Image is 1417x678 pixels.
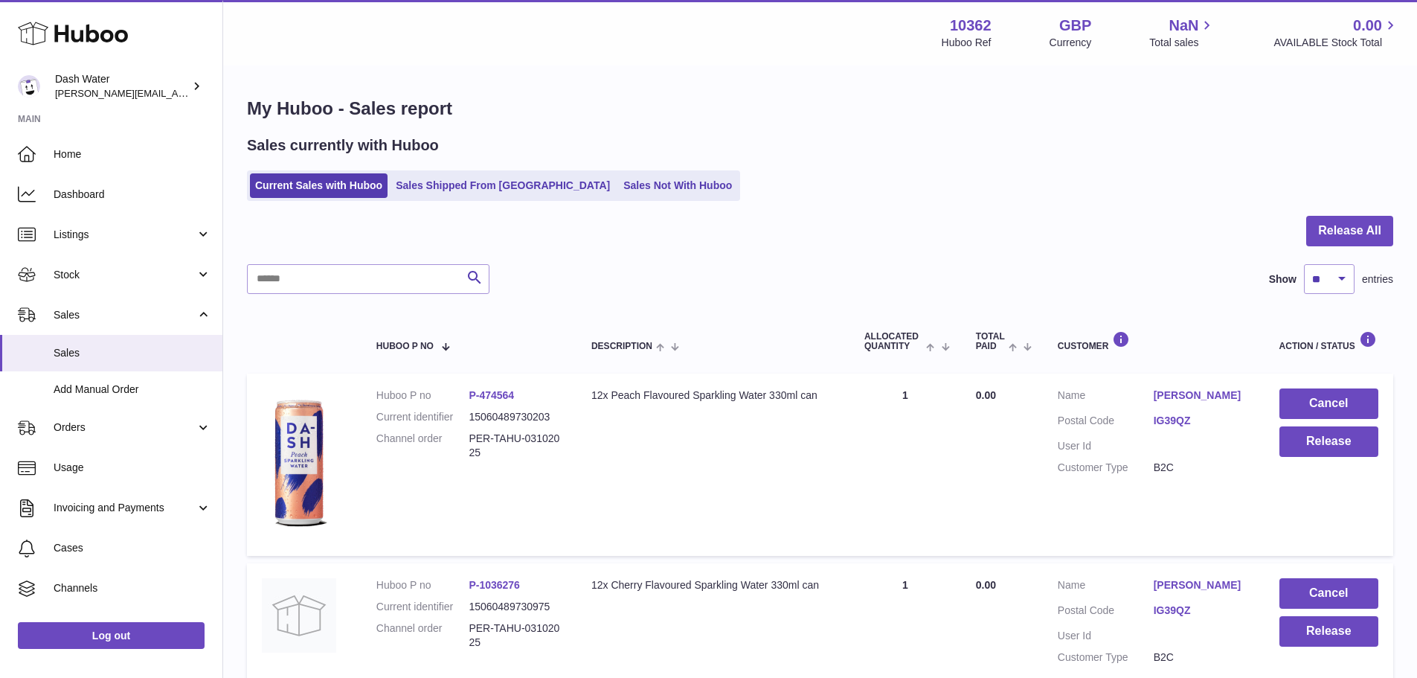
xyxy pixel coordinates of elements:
[1306,216,1393,246] button: Release All
[1279,331,1378,351] div: Action / Status
[1059,16,1091,36] strong: GBP
[247,135,439,156] h2: Sales currently with Huboo
[1273,16,1399,50] a: 0.00 AVAILABLE Stock Total
[591,388,835,403] div: 12x Peach Flavoured Sparkling Water 330ml can
[1058,388,1154,406] dt: Name
[849,374,961,556] td: 1
[1058,461,1154,475] dt: Customer Type
[618,173,737,198] a: Sales Not With Huboo
[1058,629,1154,643] dt: User Id
[54,383,211,397] span: Add Manual Order
[469,432,562,460] dd: PER-TAHU-03102025
[1154,461,1250,475] dd: B2C
[247,97,1393,121] h1: My Huboo - Sales report
[376,342,434,351] span: Huboo P no
[54,188,211,202] span: Dashboard
[469,621,562,650] dd: PER-TAHU-03102025
[54,346,211,360] span: Sales
[1050,36,1092,50] div: Currency
[469,600,562,614] dd: 15060489730975
[950,16,992,36] strong: 10362
[54,541,211,555] span: Cases
[1273,36,1399,50] span: AVAILABLE Stock Total
[54,501,196,515] span: Invoicing and Payments
[1154,414,1250,428] a: IG39QZ
[18,622,205,649] a: Log out
[942,36,992,50] div: Huboo Ref
[54,461,211,475] span: Usage
[1058,650,1154,665] dt: Customer Type
[262,578,336,653] img: no-photo.jpg
[1058,439,1154,453] dt: User Id
[469,579,520,591] a: P-1036276
[1279,388,1378,419] button: Cancel
[1058,578,1154,596] dt: Name
[1058,331,1250,351] div: Customer
[55,72,189,100] div: Dash Water
[469,389,514,401] a: P-474564
[54,581,211,595] span: Channels
[1149,36,1215,50] span: Total sales
[1058,414,1154,432] dt: Postal Code
[54,268,196,282] span: Stock
[1154,388,1250,403] a: [PERSON_NAME]
[376,432,469,460] dt: Channel order
[262,388,336,537] img: 103621706197738.png
[250,173,388,198] a: Current Sales with Huboo
[54,308,196,322] span: Sales
[1269,272,1296,287] label: Show
[1279,578,1378,609] button: Cancel
[55,87,298,99] span: [PERSON_NAME][EMAIL_ADDRESS][DOMAIN_NAME]
[376,578,469,592] dt: Huboo P no
[376,388,469,403] dt: Huboo P no
[864,332,923,351] span: ALLOCATED Quantity
[54,147,211,161] span: Home
[54,420,196,435] span: Orders
[976,332,1005,351] span: Total paid
[1154,604,1250,618] a: IG39QZ
[54,228,196,242] span: Listings
[591,342,652,351] span: Description
[1169,16,1198,36] span: NaN
[376,600,469,614] dt: Current identifier
[1362,272,1393,287] span: entries
[1149,16,1215,50] a: NaN Total sales
[1353,16,1382,36] span: 0.00
[469,410,562,424] dd: 15060489730203
[391,173,615,198] a: Sales Shipped From [GEOGRAPHIC_DATA]
[1154,650,1250,665] dd: B2C
[1154,578,1250,592] a: [PERSON_NAME]
[1279,616,1378,647] button: Release
[976,389,996,401] span: 0.00
[1058,604,1154,621] dt: Postal Code
[591,578,835,592] div: 12x Cherry Flavoured Sparkling Water 330ml can
[376,621,469,650] dt: Channel order
[976,579,996,591] span: 0.00
[1279,426,1378,457] button: Release
[376,410,469,424] dt: Current identifier
[18,75,40,97] img: james@dash-water.com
